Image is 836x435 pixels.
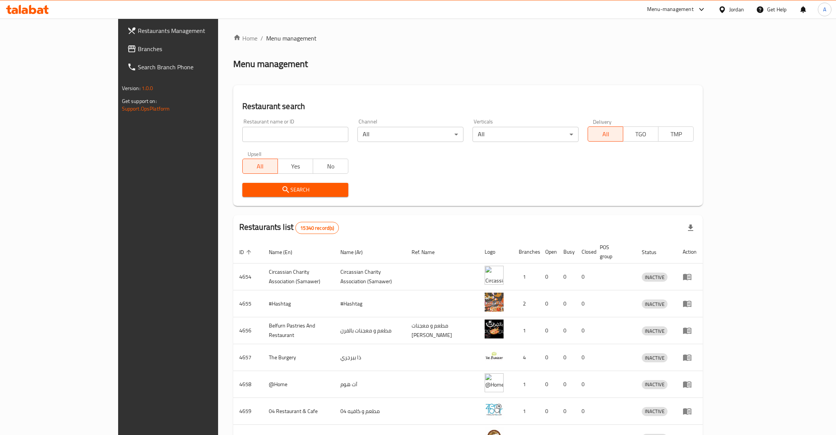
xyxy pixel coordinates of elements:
span: Ref. Name [412,248,445,257]
td: #Hashtag [334,290,406,317]
th: Action [677,240,703,263]
a: Restaurants Management [121,22,258,40]
td: 0 [539,344,557,371]
span: Name (En) [269,248,302,257]
th: Branches [513,240,539,263]
span: INACTIVE [642,380,668,389]
img: The Burgery [485,346,504,365]
td: 0 [539,371,557,398]
td: 0 [539,398,557,425]
td: 0 [557,344,576,371]
td: 0 [557,317,576,344]
div: Export file [682,219,700,237]
td: 04 Restaurant & Cafe [263,398,334,425]
img: @Home [485,373,504,392]
th: Busy [557,240,576,263]
td: 0 [576,317,594,344]
td: 1 [513,371,539,398]
div: All [357,127,463,142]
button: Yes [278,159,313,174]
span: INACTIVE [642,300,668,309]
h2: Restaurants list [239,221,339,234]
span: Search Branch Phone [138,62,252,72]
span: Restaurants Management [138,26,252,35]
span: TMP [661,129,691,140]
button: All [242,159,278,174]
div: Menu [683,407,697,416]
td: آت هوم [334,371,406,398]
div: Menu [683,326,697,335]
td: 4 [513,344,539,371]
span: No [316,161,345,172]
td: ​Circassian ​Charity ​Association​ (Samawer) [263,263,334,290]
div: All [473,127,579,142]
td: 0 [557,263,576,290]
td: 0 [576,398,594,425]
img: Belfurn Pastries And Restaurant [485,320,504,338]
td: 2 [513,290,539,317]
li: / [260,34,263,43]
td: 0 [576,290,594,317]
span: INACTIVE [642,327,668,335]
td: Belfurn Pastries And Restaurant [263,317,334,344]
span: TGO [626,129,655,140]
th: Open [539,240,557,263]
div: INACTIVE [642,326,668,335]
div: INACTIVE [642,407,668,416]
label: Upsell [248,151,262,156]
span: All [591,129,620,140]
img: 04 Restaurant & Cafe [485,400,504,419]
span: Version: [122,83,140,93]
button: Search [242,183,348,197]
span: Branches [138,44,252,53]
div: INACTIVE [642,353,668,362]
td: #Hashtag [263,290,334,317]
span: Status [642,248,666,257]
span: Name (Ar) [340,248,373,257]
td: 0 [576,344,594,371]
nav: breadcrumb [233,34,703,43]
button: No [313,159,348,174]
td: 0 [557,398,576,425]
td: 0 [557,371,576,398]
div: Menu [683,272,697,281]
a: Branches [121,40,258,58]
div: Menu [683,380,697,389]
td: ذا بيرجري [334,344,406,371]
span: INACTIVE [642,273,668,282]
td: 0 [539,290,557,317]
div: Jordan [729,5,744,14]
a: Support.OpsPlatform [122,104,170,114]
th: Logo [479,240,513,263]
td: The Burgery [263,344,334,371]
h2: Restaurant search [242,101,694,112]
button: All [588,126,623,142]
th: Closed [576,240,594,263]
h2: Menu management [233,58,308,70]
td: 0 [576,263,594,290]
td: 0 [576,371,594,398]
img: ​Circassian ​Charity ​Association​ (Samawer) [485,266,504,285]
span: Search [248,185,342,195]
div: Menu [683,299,697,308]
input: Search for restaurant name or ID.. [242,127,348,142]
label: Delivery [593,119,612,124]
td: مطعم و معجنات بالفرن [334,317,406,344]
div: Menu-management [647,5,694,14]
a: Search Branch Phone [121,58,258,76]
td: مطعم و كافيه 04 [334,398,406,425]
td: 0 [557,290,576,317]
td: 1 [513,398,539,425]
span: ID [239,248,254,257]
span: All [246,161,275,172]
span: Yes [281,161,310,172]
button: TGO [623,126,658,142]
span: 1.0.0 [142,83,153,93]
td: مطعم و معجنات [PERSON_NAME] [406,317,478,344]
td: 0 [539,263,557,290]
img: #Hashtag [485,293,504,312]
span: POS group [600,243,627,261]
